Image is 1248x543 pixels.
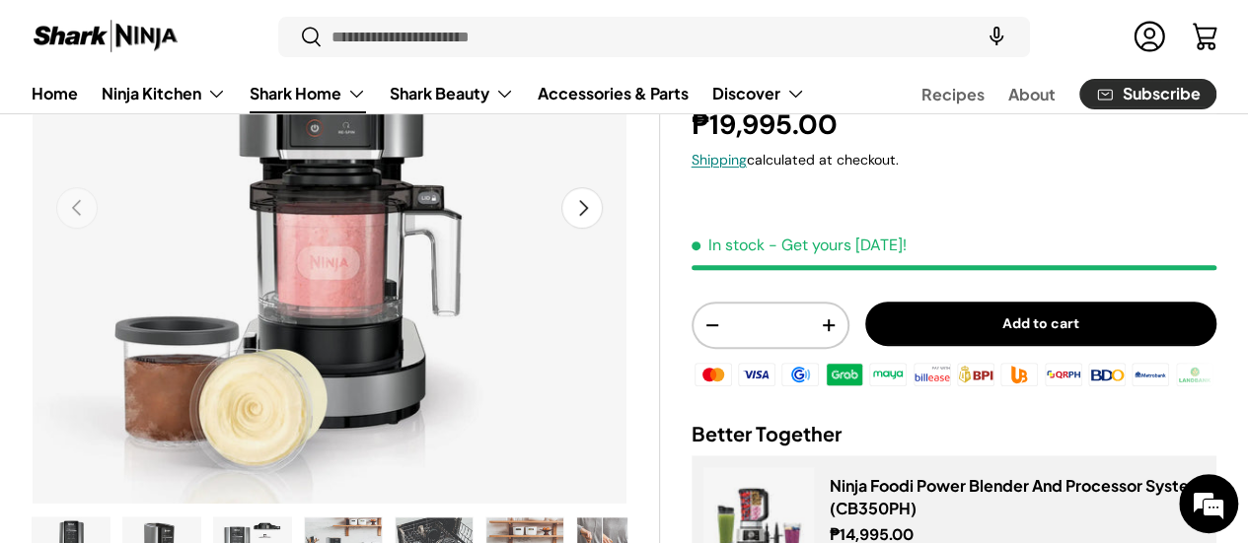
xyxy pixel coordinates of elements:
img: visa [735,360,778,389]
img: grabpay [823,360,866,389]
nav: Primary [32,74,805,113]
img: gcash [778,360,822,389]
img: qrph [1042,360,1085,389]
span: Subscribe [1123,87,1201,102]
img: bdo [1085,360,1129,389]
img: bpi [954,360,997,389]
img: metrobank [1129,360,1172,389]
img: maya [866,360,910,389]
strong: ₱19,995.00 [692,107,843,144]
a: Accessories & Parts [538,74,689,112]
summary: Ninja Kitchen [90,74,238,113]
div: Chat with us now [103,110,331,136]
a: About [1008,75,1056,113]
img: master [692,360,735,389]
summary: Shark Home [238,74,378,113]
speech-search-button: Search by voice [965,16,1028,59]
img: Shark Ninja Philippines [32,18,180,56]
img: ubp [997,360,1041,389]
a: Home [32,74,78,112]
span: In stock [692,235,765,255]
div: calculated at checkout. [692,150,1216,170]
a: Ninja Foodi Power Blender And Processor System (CB350PH) [830,476,1204,518]
summary: Shark Beauty [378,74,526,113]
nav: Secondary [874,74,1216,113]
textarea: Type your message and hit 'Enter' [10,346,376,415]
img: billease [910,360,953,389]
p: - Get yours [DATE]! [769,235,907,255]
div: Minimize live chat window [324,10,371,57]
img: landbank [1173,360,1216,389]
h2: Better Together [692,421,1216,448]
a: Subscribe [1079,79,1216,109]
a: Shipping [692,151,747,169]
span: We're online! [114,152,272,351]
button: Add to cart [865,302,1216,346]
a: Recipes [921,75,985,113]
summary: Discover [700,74,817,113]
